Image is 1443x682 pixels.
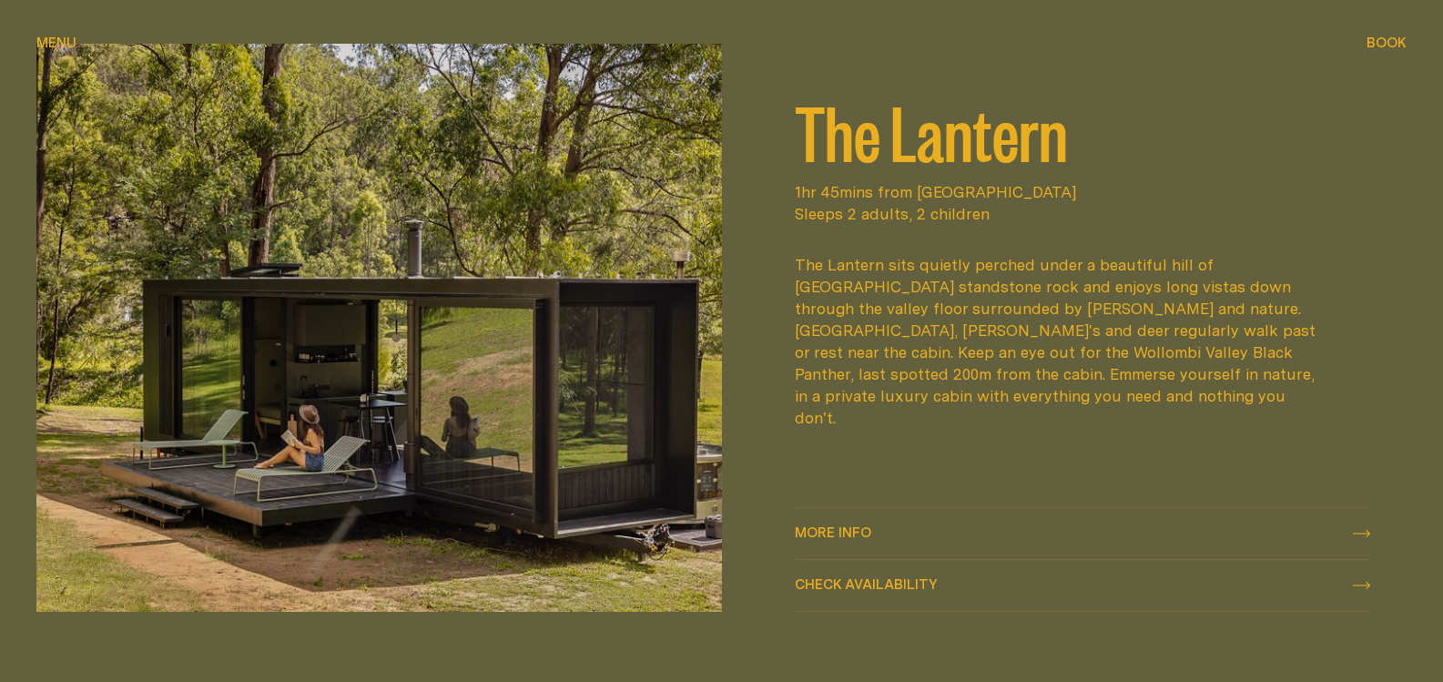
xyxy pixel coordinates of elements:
button: show booking tray [1367,33,1407,55]
span: Check availability [795,577,938,591]
div: The Lantern sits quietly perched under a beautiful hill of [GEOGRAPHIC_DATA] standstone rock and ... [795,254,1319,429]
span: More info [795,525,871,539]
h2: The Lantern [795,94,1371,167]
button: check availability [795,560,1371,611]
button: show menu [36,33,76,55]
span: Sleeps 2 adults, 2 children [795,203,1371,225]
span: Menu [36,36,76,49]
a: More info [795,508,1371,559]
span: Book [1367,36,1407,49]
span: 1hr 45mins from [GEOGRAPHIC_DATA] [795,181,1371,203]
